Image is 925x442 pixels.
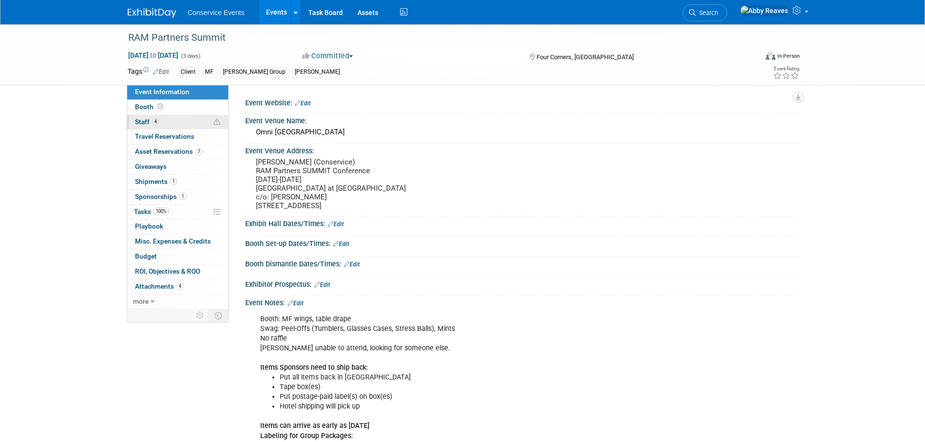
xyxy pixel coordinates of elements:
li: Tape box(es) [280,382,685,392]
span: Shipments [135,178,177,185]
a: Booth [127,100,228,115]
div: In-Person [777,52,800,60]
span: Event Information [135,88,189,96]
div: Omni [GEOGRAPHIC_DATA] [252,125,790,140]
li: Put postage-paid label(s) on box(es) [280,392,685,402]
span: Budget [135,252,157,260]
a: more [127,295,228,309]
span: Playbook [135,222,163,230]
a: Edit [328,221,344,228]
a: Playbook [127,219,228,234]
span: Four Corners, [GEOGRAPHIC_DATA] [537,53,634,61]
span: 7 [195,148,202,155]
div: Event Notes: [245,295,798,308]
td: Toggle Event Tabs [208,309,228,322]
li: Put all items back in [GEOGRAPHIC_DATA] [280,373,685,382]
pre: [PERSON_NAME] (Conservice) RAM Partners SUMMIT Conference [DATE]-[DATE] [GEOGRAPHIC_DATA] at [GEO... [256,158,465,210]
span: Search [696,9,718,16]
span: Travel Reservations [135,132,194,140]
a: Edit [333,241,349,247]
span: 4 [152,118,159,125]
span: Asset Reservations [135,147,202,155]
a: Edit [314,281,330,288]
a: Asset Reservations7 [127,145,228,159]
div: Exhibitor Prospectus: [245,277,798,290]
span: more [133,297,149,305]
a: Attachments4 [127,279,228,294]
img: ExhibitDay [128,8,176,18]
b: Labeling for Group Packages: [260,432,353,440]
div: Event Venue Address: [245,144,798,156]
img: Abby Reaves [740,5,789,16]
a: Misc. Expenses & Credits [127,234,228,249]
td: Personalize Event Tab Strip [192,309,209,322]
div: Event Format [700,50,800,65]
a: Edit [287,300,303,307]
b: Items Sponsors need to ship back: [260,363,368,372]
a: Sponsorships1 [127,190,228,204]
span: Misc. Expenses & Credits [135,237,211,245]
div: MF [202,67,217,77]
span: 100% [153,208,169,215]
a: Edit [153,68,169,75]
a: Giveaways [127,160,228,174]
span: Giveaways [135,163,167,170]
a: Travel Reservations [127,130,228,144]
span: ROI, Objectives & ROO [135,267,200,275]
a: Edit [295,100,311,107]
span: (3 days) [180,53,201,59]
button: Committed [299,51,357,61]
td: Tags [128,66,169,78]
div: Event Website: [245,96,798,108]
a: Event Information [127,85,228,99]
div: Booth Set-up Dates/Times: [245,236,798,249]
span: [DATE] [DATE] [128,51,179,60]
div: Event Venue Name: [245,114,798,126]
span: 1 [179,193,186,200]
a: Shipments1 [127,175,228,189]
span: to [149,51,158,59]
span: 1 [170,178,177,185]
span: Sponsorships [135,193,186,200]
a: Search [683,4,727,21]
span: Attachments [135,282,184,290]
div: [PERSON_NAME] [292,67,343,77]
a: Tasks100% [127,205,228,219]
a: ROI, Objectives & ROO [127,264,228,279]
a: Staff4 [127,115,228,130]
a: Edit [344,261,360,268]
span: Potential Scheduling Conflict -- at least one attendee is tagged in another overlapping event. [214,118,220,127]
div: Booth Dismantle Dates/Times: [245,257,798,269]
a: Budget [127,249,228,264]
span: 4 [176,282,184,290]
b: Items can arrive as early as [DATE] [260,422,370,430]
li: Hotel shipping will pick up [280,402,685,411]
span: Staff [135,118,159,126]
div: [PERSON_NAME] Group [220,67,288,77]
div: Client [178,67,199,77]
img: Format-Inperson.png [766,52,775,60]
div: Event Rating [773,66,799,71]
span: Conservice Events [188,9,245,16]
span: Booth [135,103,165,111]
span: Tasks [134,208,169,215]
div: RAM Partners Summit [125,29,743,47]
div: Exhibit Hall Dates/Times: [245,216,798,229]
span: Booth not reserved yet [156,103,165,110]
